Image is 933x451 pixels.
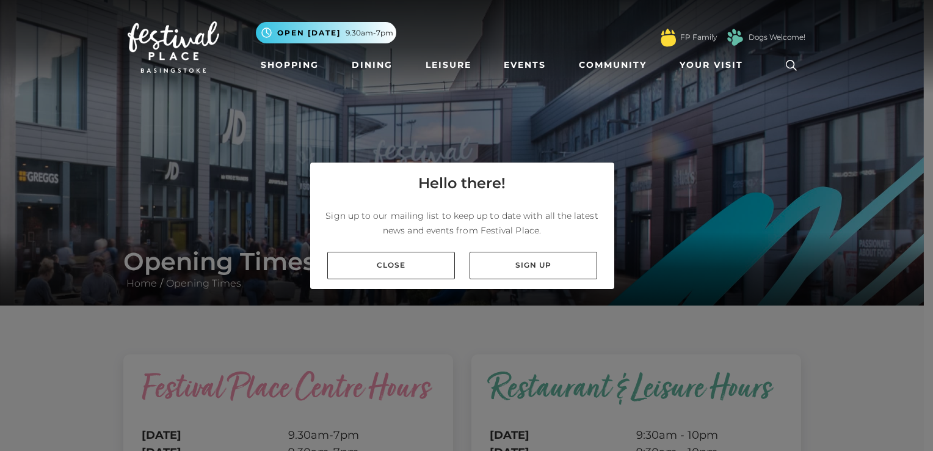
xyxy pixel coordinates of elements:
button: Open [DATE] 9.30am-7pm [256,22,396,43]
a: Leisure [421,54,476,76]
a: Shopping [256,54,324,76]
a: Events [499,54,551,76]
h4: Hello there! [418,172,506,194]
a: Dogs Welcome! [749,32,805,43]
a: Your Visit [675,54,754,76]
a: FP Family [680,32,717,43]
span: Your Visit [680,59,743,71]
span: 9.30am-7pm [346,28,393,38]
p: Sign up to our mailing list to keep up to date with all the latest news and events from Festival ... [320,208,604,238]
a: Close [327,252,455,279]
a: Dining [347,54,398,76]
span: Open [DATE] [277,28,341,38]
img: Festival Place Logo [128,21,219,73]
a: Sign up [470,252,597,279]
a: Community [574,54,652,76]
